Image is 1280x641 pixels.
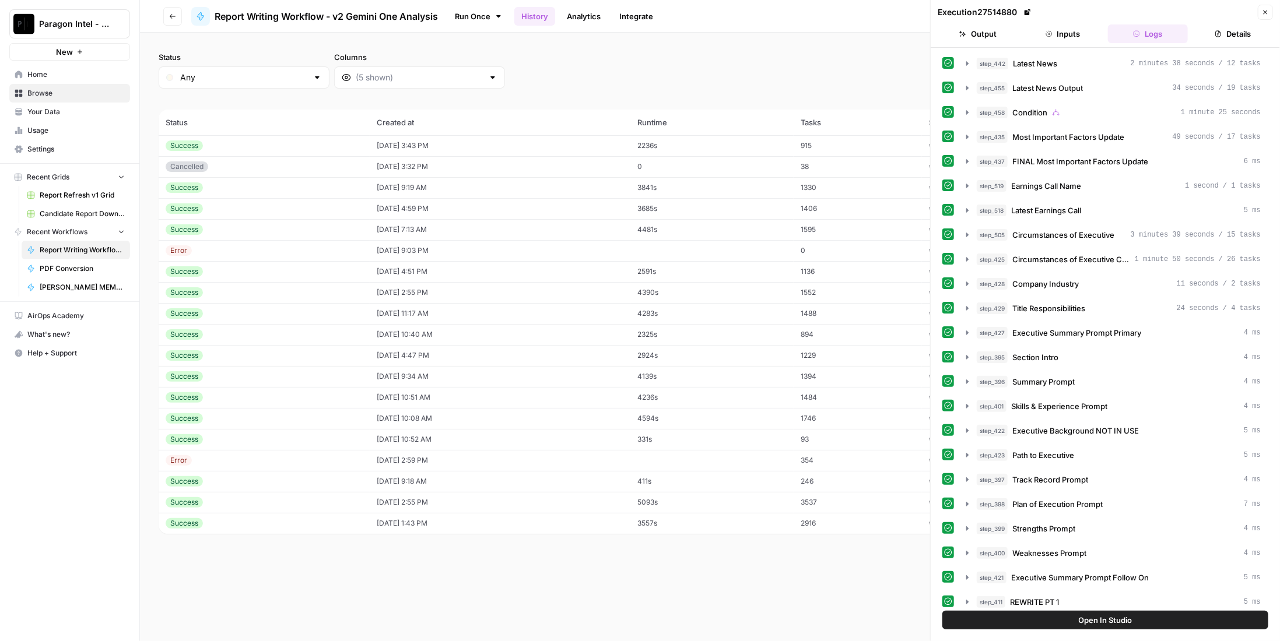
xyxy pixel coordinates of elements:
a: Integrate [612,7,660,26]
span: step_519 [977,180,1007,192]
div: Success [166,329,203,340]
button: 34 seconds / 19 tasks [959,79,1268,97]
input: Any [180,72,308,83]
td: 3685s [630,198,794,219]
td: web [922,303,1072,324]
span: Recent Workflows [27,227,87,237]
td: [DATE] 2:55 PM [370,282,631,303]
span: 5 ms [1244,572,1261,583]
span: step_442 [977,58,1008,69]
button: 4 ms [959,348,1268,367]
button: What's new? [9,325,130,344]
span: 49 seconds / 17 tasks [1173,132,1261,142]
span: 1 second / 1 tasks [1185,181,1261,191]
span: step_397 [977,474,1008,485]
td: 4236s [630,387,794,408]
span: Settings [27,144,125,154]
div: Success [166,434,203,445]
div: Success [166,224,203,235]
td: 1406 [794,198,922,219]
span: Latest News [1013,58,1057,69]
td: 894 [794,324,922,345]
button: 4 ms [959,544,1268,562]
span: step_458 [977,107,1008,118]
button: 2 minutes 38 seconds / 12 tasks [959,54,1268,73]
div: Success [166,266,203,277]
span: 5 ms [1244,597,1261,607]
span: Summary Prompt [1012,376,1075,388]
span: Track Record Prompt [1012,474,1088,485]
span: step_401 [977,400,1007,412]
span: Recent Grids [27,172,69,182]
td: 3841s [630,177,794,198]
td: 38 [794,156,922,177]
td: 411s [630,471,794,492]
span: 3 minutes 39 seconds / 15 tasks [1131,230,1261,240]
span: step_435 [977,131,1008,143]
div: Success [166,413,203,424]
div: What's new? [10,326,129,343]
button: Recent Grids [9,168,130,186]
button: 7 ms [959,495,1268,513]
td: 93 [794,429,922,450]
div: Error [166,245,192,256]
span: Executive Summary Prompt Follow On [1011,572,1149,583]
td: [DATE] 10:51 AM [370,387,631,408]
button: Inputs [1023,24,1103,43]
button: 49 seconds / 17 tasks [959,128,1268,146]
label: Columns [334,51,505,63]
td: 354 [794,450,922,471]
td: web [922,198,1072,219]
span: Report Writing Workflow - v2 Gemini One Analysis [40,245,125,255]
td: 5093s [630,492,794,513]
span: PDF Conversion [40,263,125,274]
td: [DATE] 2:59 PM [370,450,631,471]
span: Your Data [27,107,125,117]
span: step_421 [977,572,1007,583]
td: 1394 [794,366,922,387]
td: [DATE] 4:59 PM [370,198,631,219]
td: web [922,177,1072,198]
td: 915 [794,135,922,156]
span: Browse [27,88,125,98]
button: 3 minutes 39 seconds / 15 tasks [959,226,1268,244]
td: 4481s [630,219,794,240]
span: Company Industry [1012,278,1079,290]
a: Report Writing Workflow - v2 Gemini One Analysis [22,241,130,259]
span: Executive Background NOT IN USE [1012,425,1139,436]
button: Help + Support [9,344,130,362]
td: 2924s [630,345,794,366]
td: 4594s [630,408,794,429]
td: 2916 [794,513,922,534]
span: 4 ms [1244,376,1261,387]
span: 1 minute 25 seconds [1181,107,1261,118]
td: web [922,324,1072,345]
span: Earnings Call Name [1011,180,1081,192]
span: 4 ms [1244,401,1261,411]
button: 4 ms [959,323,1268,342]
button: Recent Workflows [9,223,130,241]
td: 4283s [630,303,794,324]
div: Success [166,371,203,382]
span: Circumstances of Executive [1012,229,1114,241]
td: web [922,429,1072,450]
span: Open In Studio [1079,614,1132,626]
div: Success [166,518,203,529]
div: Success [166,392,203,403]
td: [DATE] 3:32 PM [370,156,631,177]
button: Open In Studio [942,611,1268,629]
td: 2236s [630,135,794,156]
a: Candidate Report Download Sheet [22,205,130,223]
span: Latest Earnings Call [1011,205,1081,216]
td: [DATE] 10:52 AM [370,429,631,450]
a: Settings [9,140,130,159]
button: 11 seconds / 2 tasks [959,274,1268,293]
span: Report Refresh v1 Grid [40,190,125,200]
button: Workspace: Paragon Intel - Bill / Ty / Colby R&D [9,9,130,38]
td: 4390s [630,282,794,303]
span: Usage [27,125,125,136]
td: 1595 [794,219,922,240]
span: Skills & Experience Prompt [1011,400,1107,412]
span: step_455 [977,82,1008,94]
button: 5 ms [959,568,1268,587]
